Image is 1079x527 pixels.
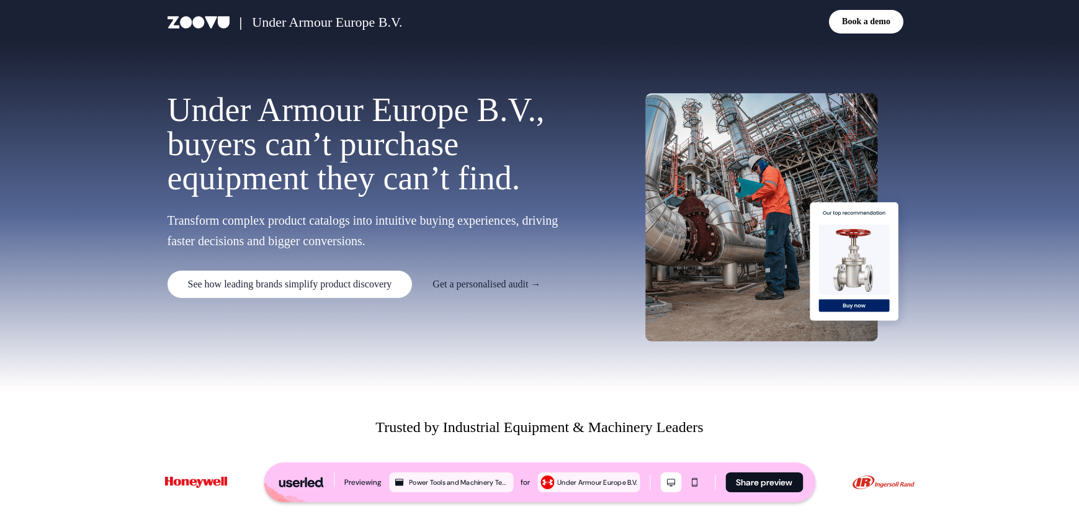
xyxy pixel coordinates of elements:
[240,12,243,32] p: |
[375,416,703,438] p: Trusted by Industrial Equipment & Machinery Leaders
[521,476,530,489] div: for
[829,10,903,34] button: Book a demo
[660,472,681,492] button: Desktop mode
[412,271,561,298] button: Get a personalised audit →
[168,214,558,248] span: Transform complex product catalogs into intuitive buying experiences, driving faster decisions an...
[168,271,413,298] button: See how leading brands simplify product discovery
[684,472,705,492] button: Mobile mode
[252,12,402,32] p: Under Armour Europe B.V.
[409,477,511,488] div: Power Tools and Machinery Template Copy
[168,93,562,196] p: , buyers can’t purchase equipment they can’t find.
[557,477,637,488] div: Under Armour Europe B.V.
[725,472,803,492] button: Share preview
[168,91,536,128] span: Under Armour Europe B.V.
[344,476,382,489] div: Previewing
